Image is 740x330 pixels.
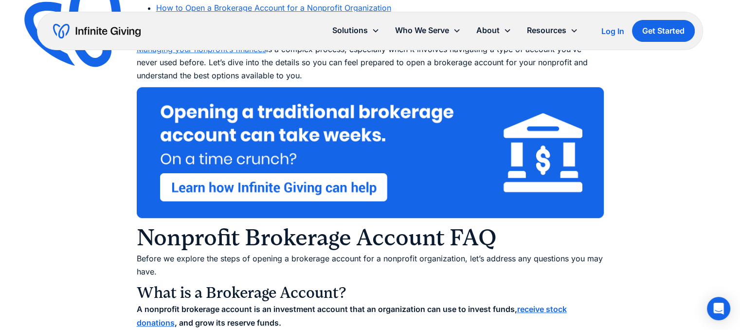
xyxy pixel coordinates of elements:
[137,87,604,218] img: Opening a traditional nonprofit brokerage account can take weeks. On a time crunch? Click to get ...
[137,223,604,252] h2: Nonprofit Brokerage Account FAQ
[137,304,517,314] strong: A nonprofit brokerage account is an investment account that an organization can use to invest funds,
[632,20,695,42] a: Get Started
[387,20,469,41] div: Who We Serve
[137,44,266,54] a: Managing your nonprofit’s finances
[137,283,604,303] h3: What is a Brokerage Account?
[527,24,566,37] div: Resources
[137,252,604,278] p: Before we explore the steps of opening a brokerage account for a nonprofit organization, let’s ad...
[156,3,391,13] a: How to Open a Brokerage Account for a Nonprofit Organization
[601,27,624,35] div: Log In
[469,20,519,41] div: About
[332,24,368,37] div: Solutions
[601,25,624,37] a: Log In
[53,23,141,39] a: home
[519,20,586,41] div: Resources
[137,304,567,327] a: receive stock donations
[476,24,500,37] div: About
[325,20,387,41] div: Solutions
[707,297,730,320] div: Open Intercom Messenger
[137,43,604,83] p: is a complex process, especially when it involves navigating a type of account you’ve never used ...
[175,318,281,328] strong: , and grow its reserve funds.
[395,24,449,37] div: Who We Serve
